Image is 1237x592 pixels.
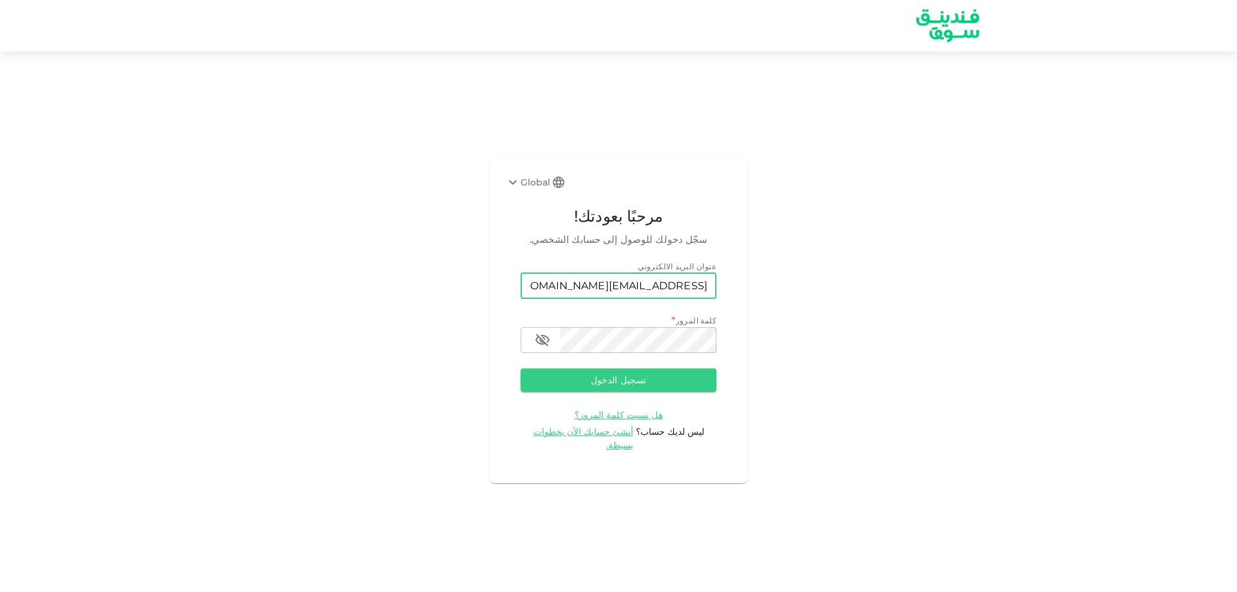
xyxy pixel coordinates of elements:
span: كلمة المرور [676,316,716,325]
input: password [561,327,716,353]
span: مرحبًا بعودتك! [521,204,716,229]
a: هل نسيت كلمة المرور؟ [575,408,663,421]
span: ليس لديك حساب؟ [636,426,704,437]
button: تسجيل الدخول [521,368,716,392]
img: logo [899,1,996,50]
span: سجّل دخولك للوصول إلى حسابك الشخصي. [521,232,716,247]
span: عنوان البريد الالكتروني [638,262,716,271]
div: Global [505,175,550,190]
input: email [521,273,716,299]
span: أنشئ حسابك الآن بخطوات بسيطة. [533,426,634,451]
a: logo [910,1,986,50]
